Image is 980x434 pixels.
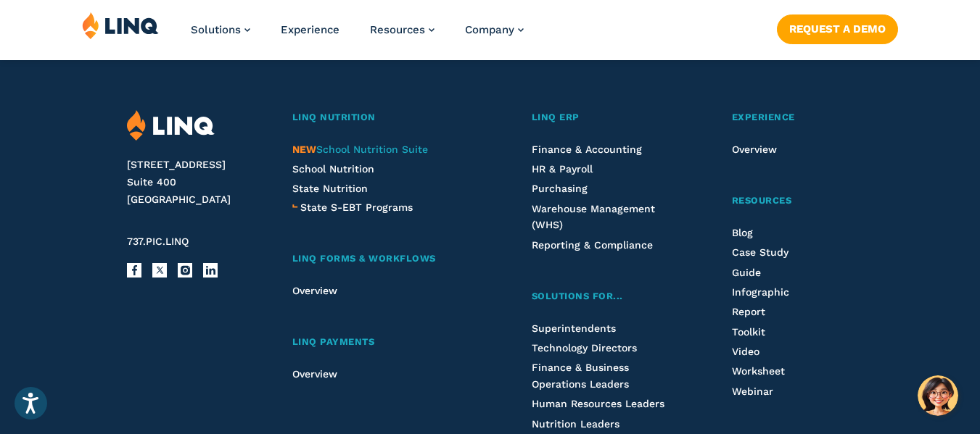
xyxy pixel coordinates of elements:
address: [STREET_ADDRESS] Suite 400 [GEOGRAPHIC_DATA] [127,157,267,208]
a: Infographic [732,286,789,298]
span: LINQ Payments [292,336,375,347]
a: Case Study [732,246,788,258]
a: Resources [370,23,435,36]
a: Video [732,346,759,357]
a: Technology Directors [532,342,637,354]
img: LINQ | K‑12 Software [82,12,159,39]
a: Human Resources Leaders [532,398,664,409]
span: Company [465,23,514,36]
a: HR & Payroll [532,163,593,175]
span: School Nutrition Suite [292,143,428,155]
a: Warehouse Management (WHS) [532,203,655,230]
a: School Nutrition [292,163,374,175]
a: State S-EBT Programs [300,199,413,215]
a: Experience [732,110,853,125]
nav: Primary Navigation [191,12,524,59]
a: State Nutrition [292,183,368,194]
a: Resources [732,193,853,209]
a: Facebook [127,263,141,277]
a: Overview [292,368,337,380]
a: Request a Demo [777,14,898,43]
a: Finance & Accounting [532,143,642,155]
a: NEWSchool Nutrition Suite [292,143,428,155]
span: Resources [732,195,792,206]
span: Solutions [191,23,241,36]
a: Nutrition Leaders [532,418,619,430]
a: Toolkit [732,326,765,338]
a: Guide [732,267,761,278]
a: Finance & Business Operations Leaders [532,362,629,389]
a: Worksheet [732,365,785,377]
a: Superintendents [532,322,616,334]
img: LINQ | K‑12 Software [127,110,215,141]
a: Solutions [191,23,250,36]
a: Company [465,23,524,36]
span: LINQ ERP [532,112,580,122]
a: LINQ ERP [532,110,678,125]
a: Reporting & Compliance [532,239,653,251]
a: LINQ Forms & Workflows [292,251,478,267]
a: Report [732,306,765,317]
a: Overview [292,285,337,296]
a: Experience [281,23,339,36]
a: Instagram [178,263,192,277]
span: LINQ Nutrition [292,112,376,122]
a: X [152,263,167,277]
a: LINQ Payments [292,335,478,350]
a: Webinar [732,385,773,397]
span: LINQ Forms & Workflows [292,253,436,264]
span: Resources [370,23,425,36]
span: 737.PIC.LINQ [127,235,189,247]
nav: Button Navigation [777,12,898,43]
a: LinkedIn [203,263,218,277]
a: LINQ Nutrition [292,110,478,125]
span: Experience [732,112,795,122]
a: Overview [732,143,777,155]
a: Purchasing [532,183,588,194]
button: Hello, have a question? Let’s chat. [918,375,958,416]
a: Blog [732,227,753,238]
span: State S-EBT Programs [300,201,413,213]
span: NEW [292,143,316,155]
